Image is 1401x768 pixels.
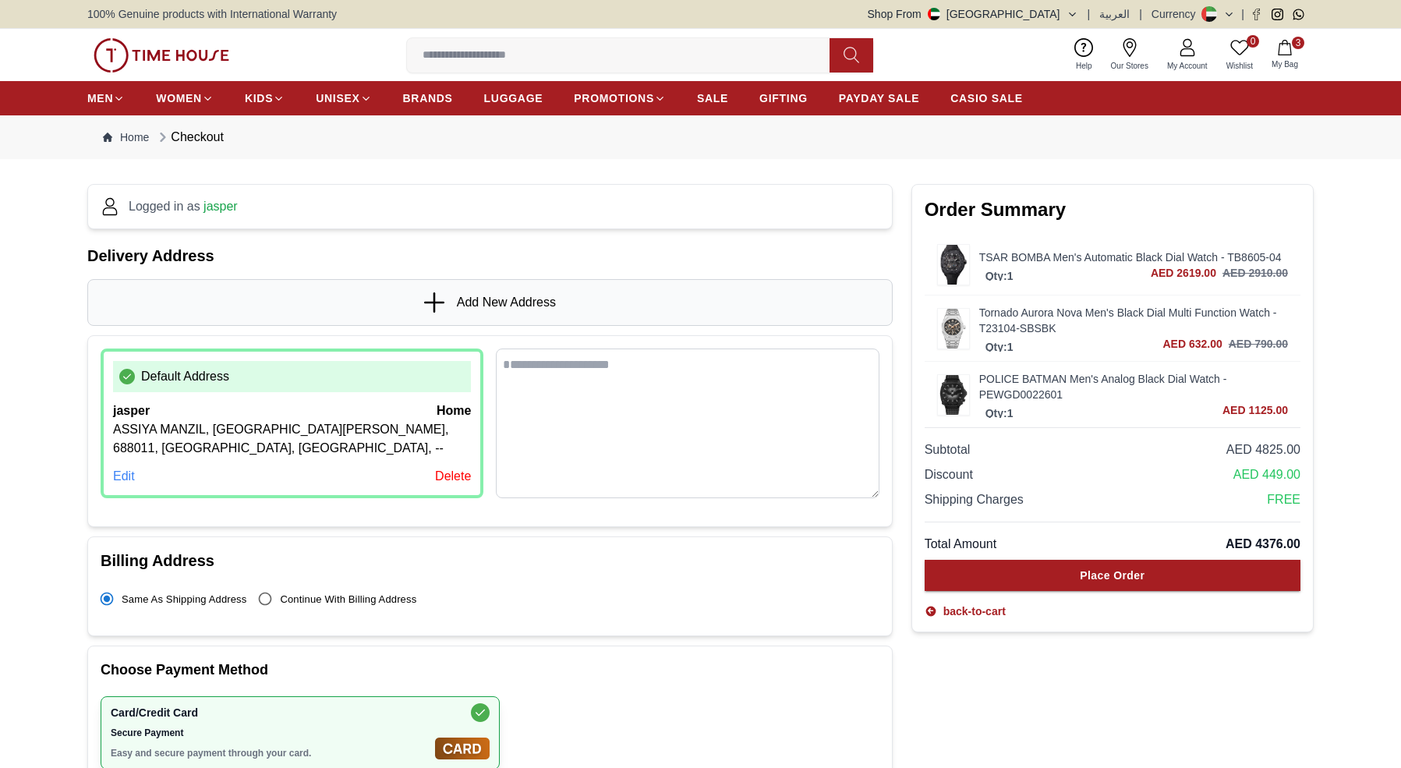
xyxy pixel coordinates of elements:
[1102,35,1158,75] a: Our Stores
[101,550,879,572] h1: Billing Address
[979,371,1288,402] a: POLICE BATMAN Men's Analog Black Dial Watch - PEWGD0022601
[1251,9,1262,20] a: Facebook
[1222,402,1288,418] span: AED 1125.00
[574,90,654,106] span: PROMOTIONS
[1222,265,1288,281] h3: AED 2910.00
[697,90,728,106] span: SALE
[280,593,416,605] span: Continue With Billing Address
[1088,6,1091,22] span: |
[435,467,471,486] div: Delete
[839,90,919,106] span: PAYDAY SALE
[925,197,1300,222] h2: Order Summary
[103,129,149,145] a: Home
[113,467,135,486] div: Edit
[141,367,229,386] p: Default Address
[316,84,371,112] a: UNISEX
[87,115,1314,159] nav: Breadcrumb
[1226,441,1300,459] span: AED 4825.00
[1293,9,1304,20] a: Whatsapp
[979,250,1288,265] a: TSAR BOMBA Men's Automatic Black Dial Watch - TB8605-04
[982,339,1017,355] p: Qty: 1
[1080,568,1145,583] div: Place Order
[87,245,893,267] h1: Delivery Address
[925,603,1006,619] a: back-to-cart
[203,200,238,213] span: jasper
[1151,265,1216,281] span: AED 2619.00
[938,375,969,415] img: ...
[245,90,273,106] span: KIDS
[1067,35,1102,75] a: Help
[839,84,919,112] a: PAYDAY SALE
[1265,58,1304,70] span: My Bag
[950,84,1023,112] a: CASIO SALE
[1292,37,1304,49] span: 3
[1152,6,1202,22] div: Currency
[759,84,808,112] a: GIFTING
[925,465,973,484] span: Discount
[759,90,808,106] span: GIFTING
[403,84,453,112] a: BRANDS
[403,90,453,106] span: BRANDS
[87,84,125,112] a: MEN
[1105,60,1155,72] span: Our Stores
[111,747,429,759] p: Easy and secure payment through your card.
[1099,6,1130,22] button: العربية
[111,727,429,739] span: Secure Payment
[1162,336,1222,352] span: AED 632.00
[1241,6,1244,22] span: |
[1226,535,1300,554] span: AED 4376.00
[111,706,429,719] span: Card/Credit Card
[156,84,214,112] a: WOMEN
[979,305,1288,336] a: Tornado Aurora Nova Men's Black Dial Multi Function Watch - T23104-SBSBK
[1217,35,1262,75] a: 0Wishlist
[129,197,238,216] p: Logged in as
[113,420,471,458] p: ASSIYA MANZIL, [GEOGRAPHIC_DATA][PERSON_NAME], 688011, [GEOGRAPHIC_DATA], [GEOGRAPHIC_DATA], --
[928,8,940,20] img: United Arab Emirates
[950,90,1023,106] span: CASIO SALE
[437,402,471,420] p: home
[697,84,728,112] a: SALE
[156,90,202,106] span: WOMEN
[435,738,490,759] img: Card/Credit Card
[982,268,1017,284] p: Qty: 1
[1139,6,1142,22] span: |
[925,490,1024,509] span: Shipping Charges
[484,84,543,112] a: LUGGAGE
[925,441,971,459] span: Subtotal
[925,560,1300,591] button: Place Order
[1272,9,1283,20] a: Instagram
[484,90,543,106] span: LUGGAGE
[938,245,969,285] img: ...
[925,535,997,554] span: Total Amount
[868,6,1078,22] button: Shop From[GEOGRAPHIC_DATA]
[122,593,246,605] span: Same as Shipping Address
[1262,37,1307,73] button: 3My Bag
[1161,60,1214,72] span: My Account
[155,128,224,147] div: Checkout
[982,405,1017,421] p: Qty: 1
[1267,490,1300,509] span: FREE
[457,293,556,312] span: Add New Address
[1233,465,1300,484] span: AED 449.00
[938,309,969,349] img: ...
[1229,336,1288,352] h3: AED 790.00
[1247,35,1259,48] span: 0
[94,38,229,73] img: ...
[1070,60,1099,72] span: Help
[245,84,285,112] a: KIDS
[574,84,666,112] a: PROMOTIONS
[101,659,879,681] h2: Choose Payment Method
[113,402,150,420] p: jasper
[87,6,337,22] span: 100% Genuine products with International Warranty
[1220,60,1259,72] span: Wishlist
[87,90,113,106] span: MEN
[316,90,359,106] span: UNISEX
